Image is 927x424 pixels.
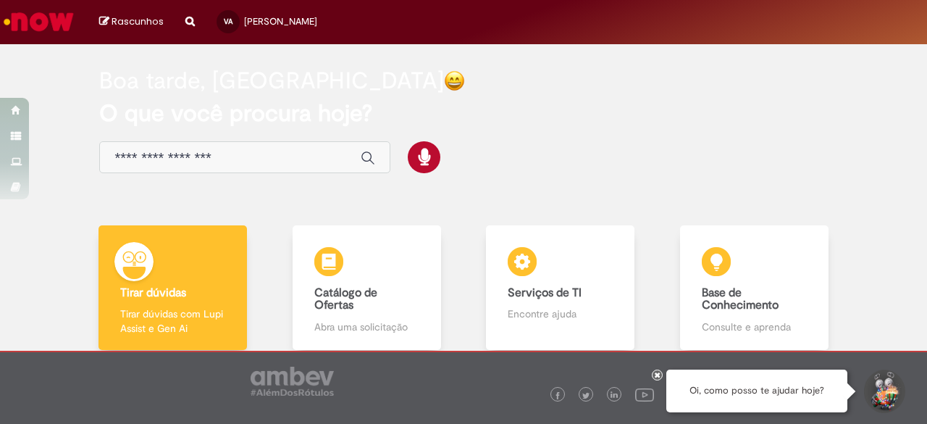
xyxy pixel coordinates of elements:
img: logo_footer_facebook.png [554,392,561,399]
h2: O que você procura hoje? [99,101,827,126]
span: [PERSON_NAME] [244,15,317,28]
h2: Boa tarde, [GEOGRAPHIC_DATA] [99,68,444,93]
a: Rascunhos [99,15,164,29]
img: happy-face.png [444,70,465,91]
p: Consulte e aprenda [702,320,807,334]
a: Base de Conhecimento Consulte e aprenda [658,225,852,351]
p: Abra uma solicitação [314,320,419,334]
img: logo_footer_youtube.png [635,385,654,404]
a: Catálogo de Ofertas Abra uma solicitação [270,225,464,351]
a: Tirar dúvidas Tirar dúvidas com Lupi Assist e Gen Ai [76,225,270,351]
p: Encontre ajuda [508,307,613,321]
a: Serviços de TI Encontre ajuda [463,225,658,351]
div: Oi, como posso te ajudar hoje? [666,370,847,412]
img: logo_footer_ambev_rotulo_gray.png [251,367,334,396]
span: VA [224,17,232,26]
b: Catálogo de Ofertas [314,286,377,313]
b: Base de Conhecimento [702,286,779,313]
button: Iniciar Conversa de Suporte [862,370,905,413]
span: Rascunhos [112,14,164,28]
img: logo_footer_linkedin.png [611,391,618,400]
b: Tirar dúvidas [120,286,186,300]
b: Serviços de TI [508,286,582,300]
p: Tirar dúvidas com Lupi Assist e Gen Ai [120,307,225,336]
img: logo_footer_twitter.png [582,392,590,399]
img: ServiceNow [1,7,76,36]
